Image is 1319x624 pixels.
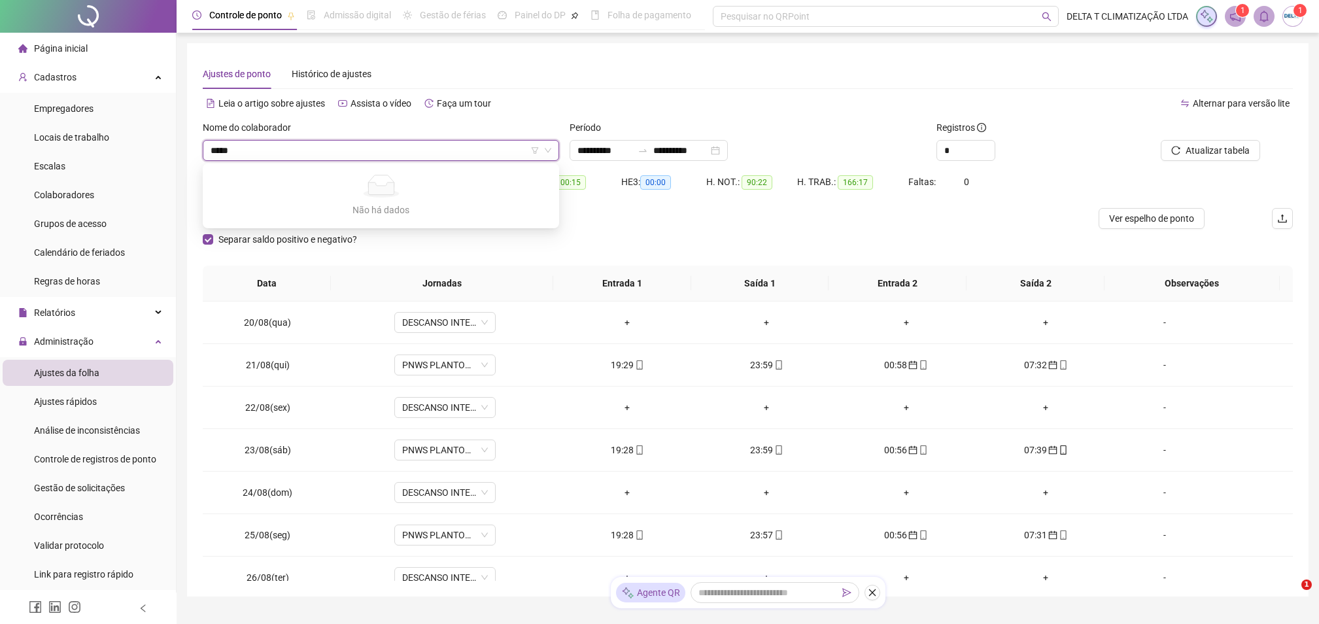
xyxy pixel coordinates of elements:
span: history [424,99,434,108]
span: calendar [907,530,917,540]
span: Relatórios [34,307,75,318]
span: lock [18,337,27,346]
div: 19:28 [568,528,686,542]
span: swap [1180,99,1190,108]
span: 166:17 [838,175,873,190]
span: mobile [1057,530,1068,540]
span: Validar protocolo [34,540,104,551]
span: linkedin [48,600,61,614]
span: facebook [29,600,42,614]
span: send [842,588,851,597]
span: Página inicial [34,43,88,54]
button: Atualizar tabela [1161,140,1260,161]
span: 1 [1241,6,1245,15]
span: file [18,308,27,317]
span: mobile [917,360,928,370]
img: sparkle-icon.fc2bf0ac1784a2077858766a79e2daf3.svg [621,586,634,600]
button: Ver espelho de ponto [1099,208,1205,229]
div: + [708,485,826,500]
span: clock-circle [192,10,201,20]
iframe: Intercom live chat [1275,580,1306,611]
span: mobile [634,530,644,540]
span: user-add [18,73,27,82]
span: DESCANSO INTER-JORNADA [402,398,488,417]
span: instagram [68,600,81,614]
span: 21/08(qui) [246,360,290,370]
th: Jornadas [331,266,553,302]
div: - [1126,528,1203,542]
span: Controle de registros de ponto [34,454,156,464]
div: + [847,485,965,500]
span: Registros [936,120,986,135]
img: 1782 [1283,7,1303,26]
span: PNWS PLANTONISTAS [402,355,488,375]
span: 0 [964,177,969,187]
div: 23:57 [708,528,826,542]
span: close [868,588,877,597]
div: 23:59 [708,443,826,457]
span: Observações [1115,276,1269,290]
span: 24/08(dom) [243,487,292,498]
span: Ajustes de ponto [203,69,271,79]
div: + [568,400,686,415]
div: Agente QR [616,583,685,602]
span: dashboard [498,10,507,20]
span: notification [1229,10,1241,22]
span: Locais de trabalho [34,132,109,143]
span: Separar saldo positivo e negativo? [213,232,362,247]
div: + [568,485,686,500]
span: Ajustes da folha [34,368,99,378]
div: + [708,400,826,415]
span: 00:15 [555,175,586,190]
label: Período [570,120,609,135]
span: 1 [1298,6,1303,15]
div: Não há dados [218,203,543,217]
span: DELTA T CLIMATIZAÇÃO LTDA [1067,9,1188,24]
span: 26/08(ter) [247,572,289,583]
sup: Atualize o seu contato no menu Meus Dados [1293,4,1307,17]
span: calendar [907,445,917,455]
span: upload [1277,213,1288,224]
span: home [18,44,27,53]
span: file-text [206,99,215,108]
span: Controle de ponto [209,10,282,20]
span: Empregadores [34,103,94,114]
span: Grupos de acesso [34,218,107,229]
div: + [568,570,686,585]
span: book [591,10,600,20]
span: search [1042,12,1052,22]
span: Link para registro rápido [34,569,133,580]
span: mobile [1057,360,1068,370]
span: DESCANSO INTER-JORNADA [402,568,488,587]
span: DESCANSO INTER-JORNADA [402,313,488,332]
div: + [708,570,826,585]
div: 07:31 [986,528,1105,542]
span: Faltas: [908,177,938,187]
div: 00:56 [847,443,965,457]
span: sun [403,10,412,20]
div: + [708,315,826,330]
span: PNWS PLANTONISTAS [402,440,488,460]
span: DESCANSO INTER-JORNADA [402,483,488,502]
span: Ver espelho de ponto [1109,211,1194,226]
span: calendar [1047,445,1057,455]
div: 00:56 [847,528,965,542]
label: Nome do colaborador [203,120,300,135]
span: Admissão digital [324,10,391,20]
span: 23/08(sáb) [245,445,291,455]
span: Painel do DP [515,10,566,20]
div: + [568,315,686,330]
span: Calendário de feriados [34,247,125,258]
th: Data [203,266,331,302]
span: mobile [773,445,783,455]
th: Saída 2 [967,266,1105,302]
span: Escalas [34,161,65,171]
span: to [638,145,648,156]
div: - [1126,400,1203,415]
span: Assista o vídeo [351,98,411,109]
div: 00:58 [847,358,965,372]
span: down [544,147,552,154]
div: + [986,400,1105,415]
span: Folha de pagamento [608,10,691,20]
span: Alternar para versão lite [1193,98,1290,109]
